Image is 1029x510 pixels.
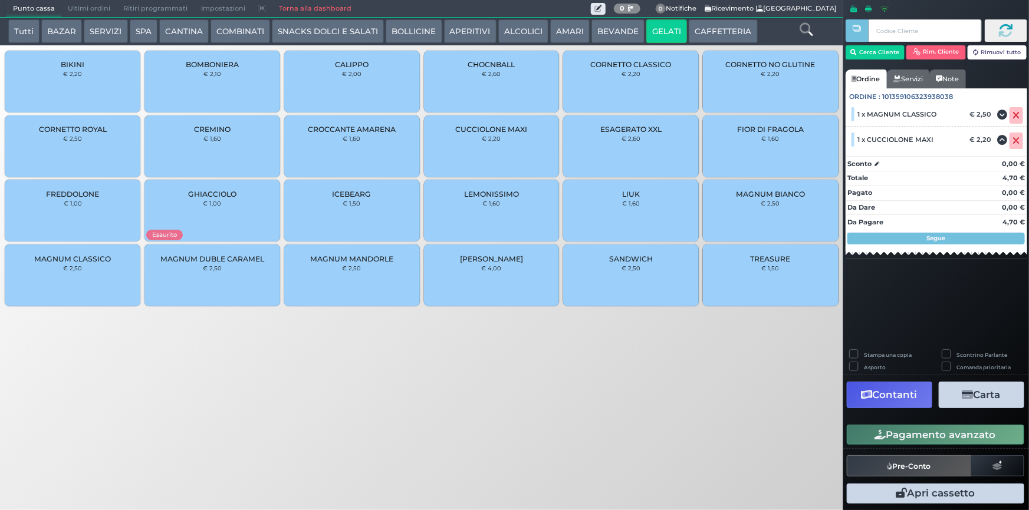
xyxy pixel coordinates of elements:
strong: Segue [927,234,946,242]
span: Ultimi ordini [61,1,117,17]
strong: Sconto [847,159,872,169]
span: CORNETTO CLASSICO [591,60,672,69]
div: € 2,50 [968,110,997,118]
button: GELATI [646,19,687,43]
span: MAGNUM BIANCO [736,190,805,198]
strong: Da Dare [847,203,875,211]
small: € 1,50 [343,200,361,207]
button: Pagamento avanzato [847,425,1024,445]
span: MAGNUM CLASSICO [34,254,111,263]
span: ICEBEARG [333,190,372,198]
span: BIKINI [61,60,84,69]
span: FREDDOLONE [46,190,99,198]
button: Apri cassetto [847,483,1024,504]
span: BOMBONIERA [186,60,239,69]
span: 101359106323938038 [883,92,954,102]
span: MAGNUM MANDORLE [310,254,393,263]
a: Note [929,69,965,88]
span: ESAGERATO XXL [600,125,662,134]
button: BEVANDE [591,19,645,43]
small: € 1,60 [622,200,640,207]
span: Impostazioni [195,1,252,17]
small: € 1,60 [203,135,221,142]
span: CUCCIOLONE MAXI [455,125,527,134]
button: Rim. Cliente [906,45,966,59]
span: FIOR DI FRAGOLA [737,125,804,134]
small: € 2,60 [482,70,501,77]
small: € 2,20 [482,135,501,142]
label: Stampa una copia [864,351,912,359]
small: € 2,50 [63,264,82,271]
span: Ritiri programmati [117,1,194,17]
small: € 1,00 [203,200,221,207]
span: SANDWICH [609,254,653,263]
b: 0 [620,4,624,12]
button: Contanti [847,382,932,408]
small: € 2,20 [761,70,780,77]
span: CORNETTO ROYAL [39,125,107,134]
label: Scontrino Parlante [957,351,1008,359]
button: APERITIVI [444,19,497,43]
button: SNACKS DOLCI E SALATI [272,19,384,43]
button: BAZAR [41,19,82,43]
strong: 0,00 € [1002,160,1025,168]
strong: Pagato [847,188,872,197]
span: CREMINO [194,125,231,134]
strong: Totale [847,174,868,182]
span: Esaurito [146,230,183,240]
small: € 1,60 [762,135,780,142]
span: Punto cassa [6,1,61,17]
span: 1 x MAGNUM CLASSICO [858,110,937,118]
button: SERVIZI [84,19,127,43]
span: CHOCNBALL [468,60,515,69]
span: MAGNUM DUBLE CARAMEL [160,254,264,263]
span: CORNETTO NO GLUTINE [726,60,816,69]
button: Cerca Cliente [846,45,905,59]
small: € 1,50 [762,264,780,271]
small: € 2,50 [761,200,780,207]
button: ALCOLICI [498,19,548,43]
label: Asporto [864,363,886,371]
span: Ordine : [850,92,881,102]
button: Tutti [8,19,40,43]
button: SPA [130,19,157,43]
small: € 2,20 [63,70,82,77]
button: COMBINATI [211,19,270,43]
strong: 4,70 € [1002,174,1025,182]
button: CAFFETTERIA [689,19,757,43]
strong: Da Pagare [847,218,883,226]
small: € 2,50 [622,264,640,271]
small: € 4,00 [481,264,501,271]
label: Comanda prioritaria [957,363,1011,371]
small: € 2,00 [342,70,361,77]
input: Codice Cliente [869,19,981,42]
span: LIUK [622,190,640,198]
span: LEMONISSIMO [464,190,519,198]
span: [PERSON_NAME] [460,254,523,263]
button: Carta [939,382,1024,408]
small: € 2,10 [203,70,221,77]
span: 0 [656,4,666,14]
span: CALIPPO [335,60,369,69]
span: TREASURE [751,254,791,263]
small: € 2,50 [203,264,222,271]
button: Rimuovi tutto [968,45,1027,59]
button: AMARI [550,19,590,43]
button: Pre-Conto [847,455,972,476]
span: GHIACCIOLO [188,190,236,198]
a: Servizi [887,69,929,88]
div: € 2,20 [968,135,997,144]
small: € 2,50 [63,135,82,142]
strong: 0,00 € [1002,188,1025,197]
span: CROCCANTE AMARENA [308,125,396,134]
small: € 2,20 [622,70,640,77]
button: BOLLICINE [386,19,442,43]
small: € 2,50 [343,264,361,271]
button: CANTINA [159,19,209,43]
small: € 1,60 [482,200,500,207]
small: € 1,00 [64,200,82,207]
small: € 2,60 [622,135,640,142]
a: Ordine [846,69,887,88]
span: 1 x CUCCIOLONE MAXI [858,135,934,144]
small: € 1,60 [343,135,361,142]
